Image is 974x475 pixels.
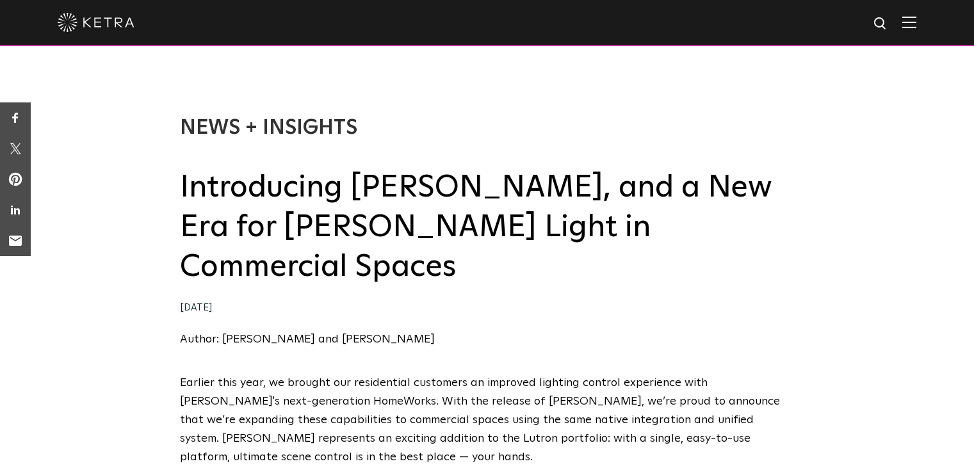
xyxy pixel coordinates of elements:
h2: Introducing [PERSON_NAME], and a New Era for [PERSON_NAME] Light in Commercial Spaces [180,168,795,287]
img: ketra-logo-2019-white [58,13,134,32]
div: [DATE] [180,299,795,318]
img: search icon [873,16,889,32]
img: Hamburger%20Nav.svg [902,16,916,28]
a: News + Insights [180,118,357,138]
p: Earlier this year, we brought our residential customers an improved lighting control experience w... [180,374,795,466]
a: Author: [PERSON_NAME] and [PERSON_NAME] [180,334,435,345]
